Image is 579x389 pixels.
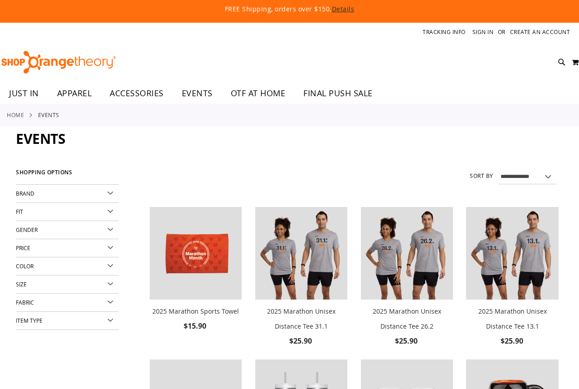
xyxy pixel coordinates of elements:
[16,317,43,324] span: Item Type
[9,83,39,103] span: JUST IN
[184,321,208,331] span: $15.90
[267,307,336,330] a: 2025 Marathon Unisex Distance Tee 31.1
[255,207,348,300] img: 2025 Marathon Unisex Distance Tee 31.1
[16,208,23,215] span: Fit
[510,28,570,36] a: Create an Account
[101,83,173,104] a: ACCESSORIES
[145,202,247,355] div: product
[16,239,119,257] div: Price
[466,207,559,300] img: 2025 Marathon Unisex Distance Tee 13.1
[470,172,493,180] label: Sort By
[303,83,373,103] span: FINAL PUSH SALE
[173,83,222,103] a: EVENTS
[110,83,164,103] span: ACCESSORIES
[16,221,119,239] div: Gender
[361,207,453,301] a: 2025 Marathon Unisex Distance Tee 26.2
[16,257,119,276] div: Color
[16,190,34,197] span: Brand
[478,307,547,330] a: 2025 Marathon Unisex Distance Tee 13.1
[501,336,525,346] span: $25.90
[16,244,30,251] span: Price
[57,83,92,103] span: APPAREL
[356,202,458,370] div: product
[16,262,34,270] span: Color
[222,83,295,104] a: OTF AT HOME
[472,28,494,36] a: Sign In
[16,312,119,330] div: Item Type
[150,207,242,301] a: 2025 Marathon Sports Towel
[16,294,119,312] div: Fabric
[466,207,559,301] a: 2025 Marathon Unisex Distance Tee 13.1
[16,226,38,233] span: Gender
[361,207,453,300] img: 2025 Marathon Unisex Distance Tee 26.2
[16,185,119,203] div: Brand
[231,83,286,103] span: OTF AT HOME
[16,203,119,221] div: Fit
[152,307,239,315] a: 2025 Marathon Sports Towel
[182,83,213,103] span: EVENTS
[423,28,466,36] a: Tracking Info
[38,111,59,119] strong: EVENTS
[33,5,546,14] p: FREE Shipping, orders over $150.
[294,83,382,104] a: FINAL PUSH SALE
[16,276,119,294] div: Size
[332,5,355,13] a: Details
[251,202,352,370] div: product
[48,83,101,104] a: APPAREL
[289,336,313,346] span: $25.90
[255,207,348,301] a: 2025 Marathon Unisex Distance Tee 31.1
[16,165,119,185] strong: Shopping Options
[462,202,563,370] div: product
[395,336,419,346] span: $25.90
[16,129,65,148] span: EVENTS
[16,281,27,288] span: Size
[373,307,441,330] a: 2025 Marathon Unisex Distance Tee 26.2
[150,207,242,300] img: 2025 Marathon Sports Towel
[16,299,34,306] span: Fabric
[7,111,24,119] a: Home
